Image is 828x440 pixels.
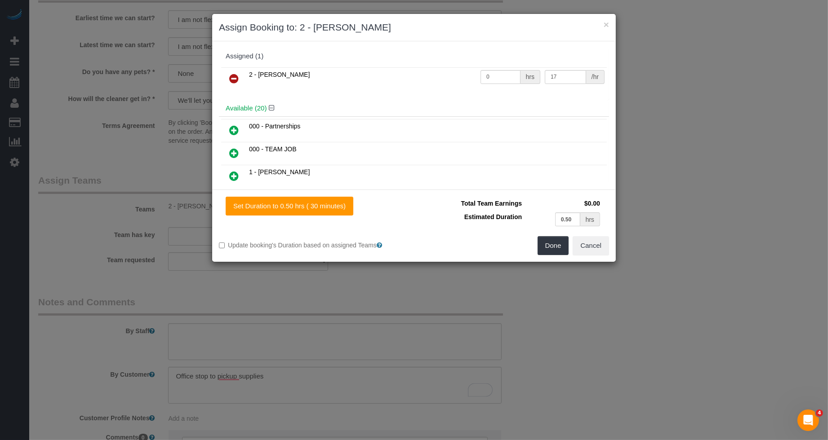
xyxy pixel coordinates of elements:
td: Total Team Earnings [421,197,524,210]
button: Set Duration to 0.50 hrs ( 30 minutes) [226,197,353,216]
td: $0.00 [524,197,602,210]
h4: Available (20) [226,105,602,112]
span: 000 - TEAM JOB [249,145,297,153]
button: × [604,20,609,29]
span: 1 - [PERSON_NAME] [249,168,310,176]
span: 000 - Partnerships [249,123,300,130]
span: 2 - [PERSON_NAME] [249,71,310,78]
div: /hr [586,70,605,84]
label: Update booking's Duration based on assigned Teams [219,241,407,250]
div: hrs [580,212,600,226]
h3: Assign Booking to: 2 - [PERSON_NAME] [219,21,609,34]
button: Done [538,236,569,255]
iframe: Intercom live chat [797,409,819,431]
button: Cancel [573,236,609,255]
div: Assigned (1) [226,53,602,60]
span: 4 [816,409,823,417]
div: hrs [521,70,540,84]
input: Update booking's Duration based on assigned Teams [219,242,225,248]
span: Estimated Duration [464,213,522,220]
